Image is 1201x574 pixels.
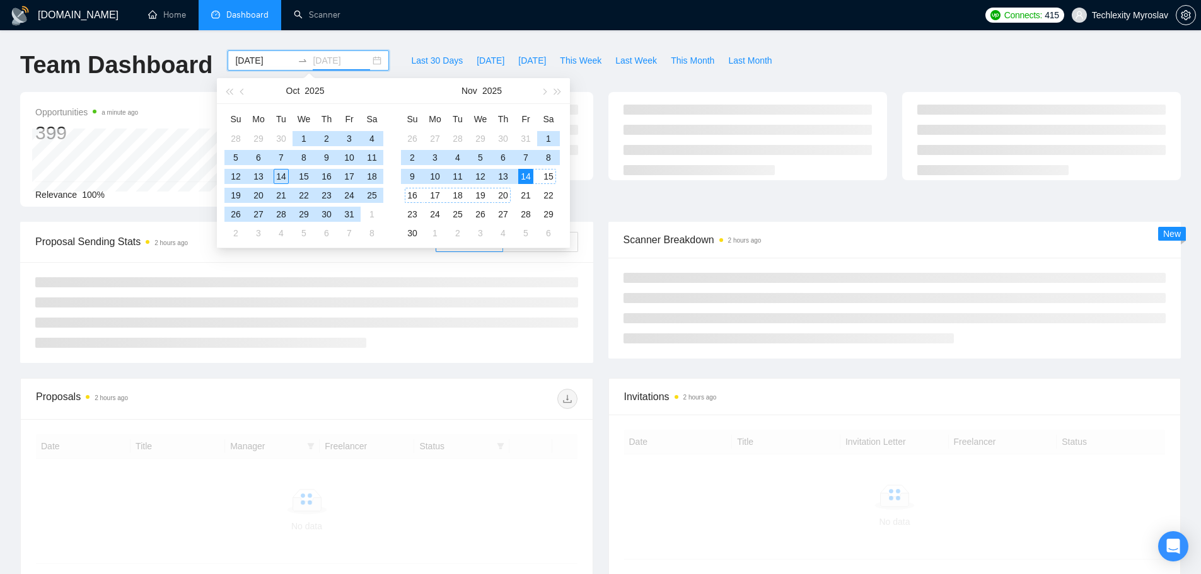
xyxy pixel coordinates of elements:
td: 2025-11-13 [492,167,514,186]
td: 2025-11-19 [469,186,492,205]
th: Su [224,109,247,129]
td: 2025-11-02 [224,224,247,243]
td: 2025-09-29 [247,129,270,148]
div: 5 [296,226,311,241]
td: 2025-10-08 [293,148,315,167]
td: 2025-10-02 [315,129,338,148]
div: 20 [496,188,511,203]
th: Tu [446,109,469,129]
button: 2025 [305,78,324,103]
td: 2025-10-27 [247,205,270,224]
a: searchScanner [294,9,340,20]
th: Tu [270,109,293,129]
td: 2025-11-01 [361,205,383,224]
div: 16 [319,169,334,184]
th: We [293,109,315,129]
td: 2025-10-19 [224,186,247,205]
button: [DATE] [511,50,553,71]
input: End date [313,54,370,67]
button: [DATE] [470,50,511,71]
div: 8 [541,150,556,165]
div: 13 [251,169,266,184]
div: 26 [405,131,420,146]
div: 15 [296,169,311,184]
td: 2025-10-10 [338,148,361,167]
div: 28 [518,207,533,222]
td: 2025-11-12 [469,167,492,186]
div: 9 [319,150,334,165]
div: 6 [541,226,556,241]
th: Sa [537,109,560,129]
button: Last Month [721,50,779,71]
th: Sa [361,109,383,129]
span: Connects: [1004,8,1042,22]
td: 2025-10-15 [293,167,315,186]
span: 100% [82,190,105,200]
div: 21 [518,188,533,203]
div: 14 [518,169,533,184]
td: 2025-10-18 [361,167,383,186]
th: We [469,109,492,129]
div: 27 [251,207,266,222]
div: 28 [450,131,465,146]
td: 2025-10-14 [270,167,293,186]
div: 4 [450,150,465,165]
td: 2025-11-06 [492,148,514,167]
div: 6 [496,150,511,165]
time: 2 hours ago [683,394,717,401]
td: 2025-11-28 [514,205,537,224]
td: 2025-10-16 [315,167,338,186]
div: 27 [427,131,443,146]
td: 2025-10-09 [315,148,338,167]
td: 2025-12-01 [424,224,446,243]
div: 1 [364,207,380,222]
div: 10 [427,169,443,184]
td: 2025-11-21 [514,186,537,205]
td: 2025-10-24 [338,186,361,205]
span: Opportunities [35,105,138,120]
span: setting [1176,10,1195,20]
th: Mo [424,109,446,129]
td: 2025-12-03 [469,224,492,243]
div: 1 [427,226,443,241]
td: 2025-11-30 [401,224,424,243]
div: 24 [342,188,357,203]
button: This Month [664,50,721,71]
td: 2025-11-22 [537,186,560,205]
div: 19 [473,188,488,203]
time: 2 hours ago [154,239,188,246]
div: 399 [35,121,138,145]
span: Relevance [35,190,77,200]
button: Nov [461,78,477,103]
div: 18 [364,169,380,184]
div: 27 [496,207,511,222]
time: 2 hours ago [95,394,128,401]
td: 2025-10-05 [224,148,247,167]
span: Last Month [728,54,772,67]
th: Fr [338,109,361,129]
span: user [1075,11,1084,20]
div: 2 [319,131,334,146]
div: 3 [427,150,443,165]
td: 2025-11-04 [270,224,293,243]
div: 2 [450,226,465,241]
time: 2 hours ago [728,237,762,244]
div: 14 [274,169,289,184]
td: 2025-12-06 [537,224,560,243]
div: 4 [274,226,289,241]
td: 2025-11-08 [361,224,383,243]
td: 2025-11-05 [293,224,315,243]
button: setting [1176,5,1196,25]
td: 2025-10-01 [293,129,315,148]
div: 7 [342,226,357,241]
button: Oct [286,78,300,103]
div: 23 [405,207,420,222]
td: 2025-10-25 [361,186,383,205]
input: Start date [235,54,293,67]
td: 2025-11-27 [492,205,514,224]
div: 12 [473,169,488,184]
div: 1 [541,131,556,146]
div: 25 [450,207,465,222]
div: 31 [518,131,533,146]
div: 5 [228,150,243,165]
